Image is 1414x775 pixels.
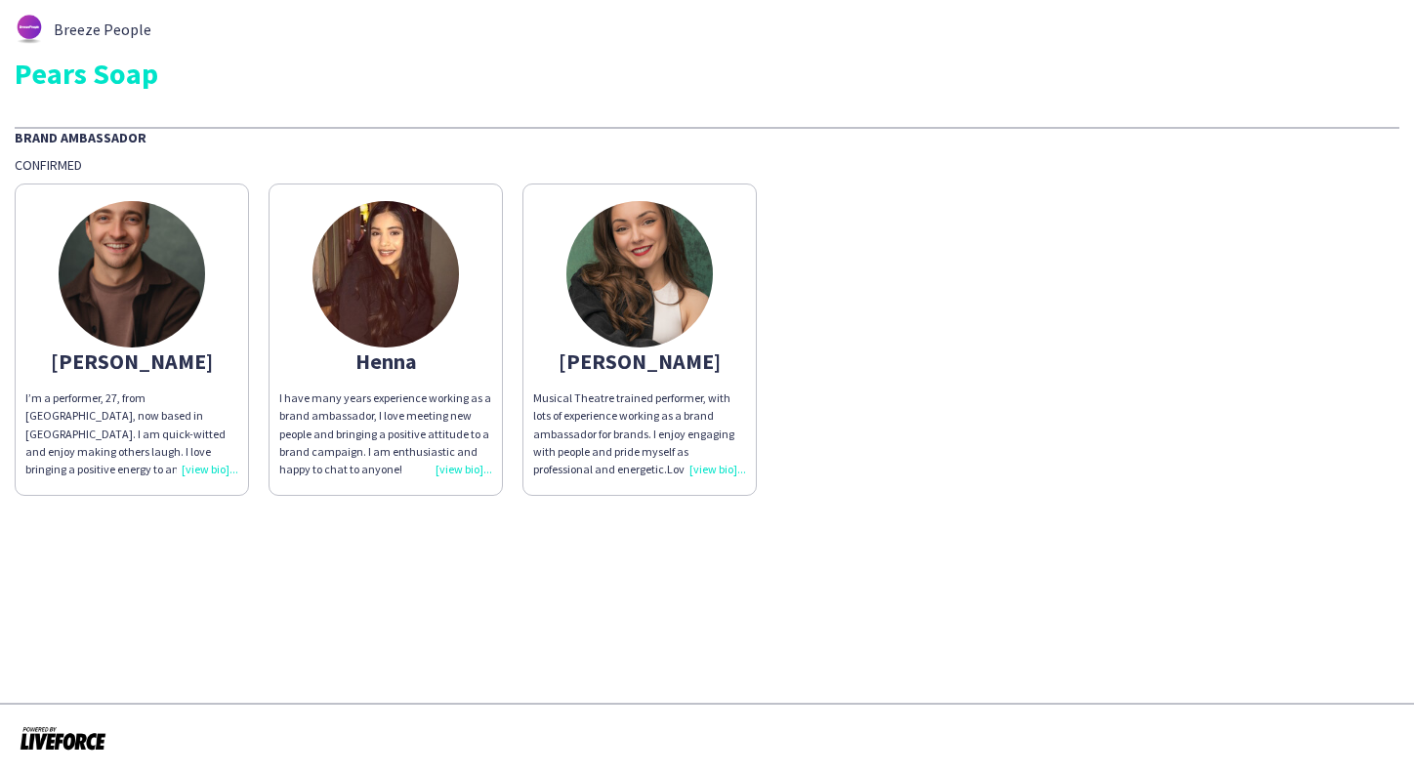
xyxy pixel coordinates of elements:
[15,15,44,44] img: thumb-62876bd588459.png
[533,389,746,478] div: Musical Theatre trained performer, with lots of experience working as a brand ambassador for bran...
[533,352,746,370] div: [PERSON_NAME]
[279,352,492,370] div: Henna
[15,156,1399,174] div: Confirmed
[15,59,1399,88] div: Pears Soap
[59,201,205,347] img: thumb-680911477c548.jpeg
[566,201,713,347] img: thumb-65ca80826ebbb.jpg
[15,127,1399,146] div: Brand Ambassador
[312,201,459,347] img: thumb-63a1e465030d5.jpeg
[25,390,235,529] span: I’m a performer, 27, from [GEOGRAPHIC_DATA], now based in [GEOGRAPHIC_DATA]. I am quick-witted an...
[20,724,106,752] img: Powered by Liveforce
[54,20,151,38] span: Breeze People
[25,352,238,370] div: [PERSON_NAME]
[279,389,492,478] p: I have many years experience working as a brand ambassador, I love meeting new people and bringin...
